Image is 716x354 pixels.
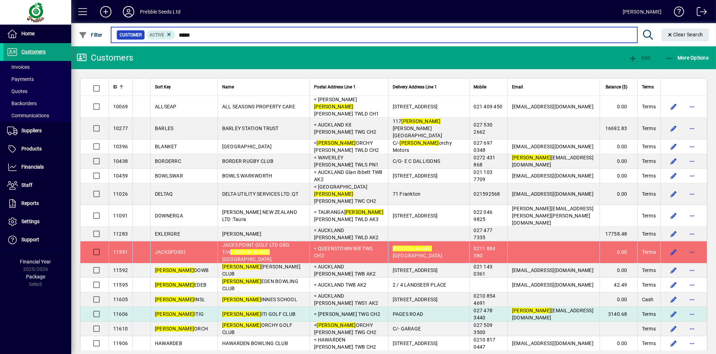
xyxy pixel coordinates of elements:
[21,49,46,55] span: Customers
[600,169,637,183] td: 0.00
[155,326,208,332] span: ORCH
[642,172,656,179] span: Terms
[474,155,496,168] span: 0272 431 868
[314,169,383,182] span: < AUCKLAND Glan Ibbett TWB AK2
[642,143,656,150] span: Terms
[113,326,128,332] span: 11610
[4,25,71,43] a: Home
[642,190,656,197] span: Terms
[393,213,438,219] span: [STREET_ADDRESS]
[600,154,637,169] td: 0.00
[113,297,128,302] span: 11605
[113,191,128,197] span: 11026
[686,141,698,152] button: More options
[21,237,39,242] span: Support
[668,188,679,200] button: Edit
[222,231,261,237] span: [PERSON_NAME]
[317,322,356,328] em: [PERSON_NAME]
[155,311,204,317] span: ITIG
[512,340,594,346] span: [EMAIL_ADDRESS][DOMAIN_NAME]
[686,210,698,221] button: More options
[314,83,356,91] span: Postal Address Line 1
[113,83,117,91] span: ID
[155,340,182,346] span: HAWARDEB
[113,267,128,273] span: 11592
[7,101,37,106] span: Backorders
[222,311,296,317] span: ITI GOLF CLUB
[642,158,656,165] span: Terms
[474,169,493,182] span: 021 103 7709
[474,83,503,91] div: Mobile
[512,173,594,179] span: [EMAIL_ADDRESS][DOMAIN_NAME]
[113,213,128,219] span: 11091
[222,311,261,317] em: [PERSON_NAME]
[600,336,637,351] td: 0.00
[7,88,27,94] span: Quotes
[21,128,42,133] span: Suppliers
[222,144,272,149] span: [GEOGRAPHIC_DATA]
[600,139,637,154] td: 0.00
[474,308,493,320] span: 027 478 3440
[512,144,594,149] span: [EMAIL_ADDRESS][DOMAIN_NAME]
[222,104,295,109] span: ALL SEASONS PROPERTY CARE
[629,55,650,61] span: Add
[222,173,272,179] span: BOWLS WARKWORTH
[155,191,173,197] span: DELTAQ
[21,200,39,206] span: Reports
[393,140,452,153] span: C/- orchy Motors
[668,246,679,258] button: Edit
[222,297,297,302] span: INNES SCHOOL
[393,326,421,332] span: C/- GARAGE
[113,173,128,179] span: 10459
[314,293,378,306] span: < AUCKLAND [PERSON_NAME] TWS1 AK2
[600,241,637,263] td: 0.00
[474,264,493,277] span: 021 143 0361
[600,227,637,241] td: 17758.48
[512,206,594,226] span: [PERSON_NAME][EMAIL_ADDRESS][PERSON_NAME][PERSON_NAME][DOMAIN_NAME]
[668,141,679,152] button: Edit
[21,31,35,36] span: Home
[222,278,298,291] span: EDEN BOWLING CLUB
[686,294,698,305] button: More options
[686,323,698,334] button: More options
[94,5,117,18] button: Add
[667,32,704,37] span: Clear Search
[222,297,261,302] em: [PERSON_NAME]
[606,83,627,91] span: Balance ($)
[662,29,709,41] button: Clear
[21,182,32,188] span: Staff
[668,170,679,181] button: Edit
[664,51,711,64] button: More Options
[314,97,379,117] span: < [PERSON_NAME] [PERSON_NAME] TWLD CH1
[314,282,367,288] span: < AUCKLAND TWB AK2
[4,61,71,73] a: Invoices
[314,322,376,335] span: < ORCHY [PERSON_NAME] TWG CH2
[642,125,656,132] span: Terms
[474,83,487,91] span: Mobile
[155,158,181,164] span: BORDERRC
[150,32,164,37] span: Active
[668,265,679,276] button: Edit
[686,308,698,320] button: More options
[393,267,438,273] span: [STREET_ADDRESS]
[314,184,376,204] span: < [GEOGRAPHIC_DATA] [PERSON_NAME] TWC CH2
[314,122,376,135] span: < AUCKLAND Kit [PERSON_NAME] TWG CH2
[686,338,698,349] button: More options
[77,52,133,63] div: Customers
[117,5,140,18] button: Profile
[474,140,493,153] span: 027 697 0348
[393,246,442,258] span: [GEOGRAPHIC_DATA]
[155,83,171,91] span: Sort Key
[344,209,383,215] em: [PERSON_NAME]
[642,267,656,274] span: Terms
[642,281,656,288] span: Terms
[155,104,177,109] span: ALLSEAP
[474,104,503,109] span: 021 409 450
[155,297,194,302] em: [PERSON_NAME]
[686,265,698,276] button: More options
[314,264,376,277] span: < AUCKLAND [PERSON_NAME] TWB AK2
[4,85,71,97] a: Quotes
[686,155,698,167] button: More options
[4,158,71,176] a: Financials
[26,274,45,279] span: Package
